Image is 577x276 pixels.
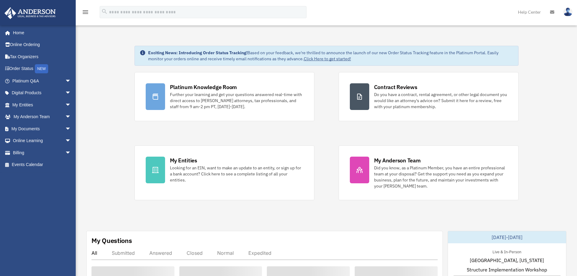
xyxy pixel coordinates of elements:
a: Events Calendar [4,159,80,171]
a: Order StatusNEW [4,63,80,75]
div: Looking for an EIN, want to make an update to an entity, or sign up for a bank account? Click her... [170,165,303,183]
a: Click Here to get started! [304,56,351,62]
div: Submitted [112,250,135,256]
a: My Documentsarrow_drop_down [4,123,80,135]
div: Answered [149,250,172,256]
a: Platinum Q&Aarrow_drop_down [4,75,80,87]
div: My Questions [91,236,132,245]
a: Billingarrow_drop_down [4,147,80,159]
div: [DATE]-[DATE] [448,231,566,243]
span: arrow_drop_down [65,123,77,135]
div: All [91,250,97,256]
div: Did you know, as a Platinum Member, you have an entire professional team at your disposal? Get th... [374,165,507,189]
span: arrow_drop_down [65,75,77,87]
span: [GEOGRAPHIC_DATA], [US_STATE] [470,257,544,264]
div: Expedited [248,250,271,256]
div: Further your learning and get your questions answered real-time with direct access to [PERSON_NAM... [170,91,303,110]
i: search [101,8,108,15]
a: My Entitiesarrow_drop_down [4,99,80,111]
a: My Anderson Team Did you know, as a Platinum Member, you have an entire professional team at your... [339,145,519,200]
div: Contract Reviews [374,83,417,91]
span: arrow_drop_down [65,135,77,147]
span: arrow_drop_down [65,147,77,159]
div: NEW [35,64,48,73]
div: My Anderson Team [374,157,421,164]
div: Closed [187,250,203,256]
a: Online Learningarrow_drop_down [4,135,80,147]
div: Platinum Knowledge Room [170,83,237,91]
span: arrow_drop_down [65,87,77,99]
img: Anderson Advisors Platinum Portal [3,7,58,19]
span: arrow_drop_down [65,111,77,123]
a: Digital Productsarrow_drop_down [4,87,80,99]
div: My Entities [170,157,197,164]
div: Normal [217,250,234,256]
div: Based on your feedback, we're thrilled to announce the launch of our new Order Status Tracking fe... [148,50,513,62]
a: Tax Organizers [4,51,80,63]
i: menu [82,8,89,16]
a: Contract Reviews Do you have a contract, rental agreement, or other legal document you would like... [339,72,519,121]
div: Do you have a contract, rental agreement, or other legal document you would like an attorney's ad... [374,91,507,110]
a: Platinum Knowledge Room Further your learning and get your questions answered real-time with dire... [134,72,314,121]
a: Online Ordering [4,39,80,51]
div: Live & In-Person [488,248,526,254]
a: menu [82,11,89,16]
span: arrow_drop_down [65,99,77,111]
a: My Entities Looking for an EIN, want to make an update to an entity, or sign up for a bank accoun... [134,145,314,200]
span: Structure Implementation Workshop [467,266,547,273]
a: Home [4,27,77,39]
strong: Exciting News: Introducing Order Status Tracking! [148,50,247,55]
img: User Pic [563,8,572,16]
a: My Anderson Teamarrow_drop_down [4,111,80,123]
